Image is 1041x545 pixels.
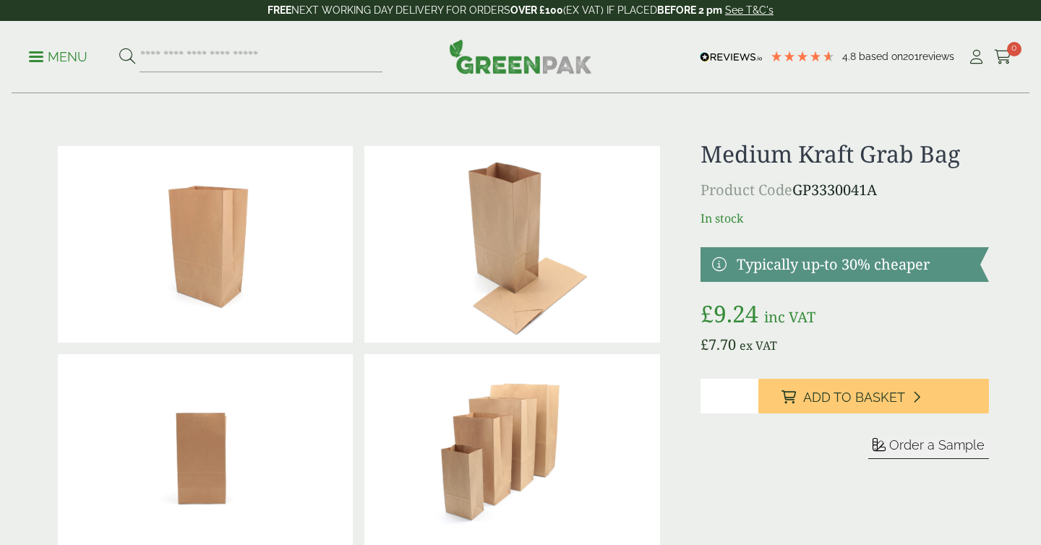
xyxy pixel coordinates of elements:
a: 0 [994,46,1012,68]
button: Order a Sample [868,437,989,459]
strong: OVER £100 [510,4,563,16]
span: 0 [1007,42,1021,56]
span: ex VAT [740,338,777,353]
span: inc VAT [764,307,815,327]
p: Menu [29,48,87,66]
span: Product Code [701,180,792,199]
i: Cart [994,50,1012,64]
p: GP3330041A [701,179,989,201]
span: Based on [859,51,903,62]
bdi: 7.70 [701,335,736,354]
i: My Account [967,50,985,64]
span: 4.8 [842,51,859,62]
bdi: 9.24 [701,298,758,329]
strong: BEFORE 2 pm [657,4,722,16]
button: Add to Basket [758,379,989,413]
p: In stock [701,210,989,227]
img: REVIEWS.io [700,52,763,62]
span: Order a Sample [889,437,985,452]
img: 3330041 Medium Kraft Grab Bag V3 [364,146,659,343]
span: Add to Basket [803,390,905,405]
span: reviews [919,51,954,62]
span: 201 [903,51,919,62]
img: GreenPak Supplies [449,39,592,74]
div: 4.79 Stars [770,50,835,63]
strong: FREE [267,4,291,16]
a: See T&C's [725,4,774,16]
span: £ [701,335,708,354]
img: 3330041 Medium Kraft Grab Bag V1 [58,146,353,343]
h1: Medium Kraft Grab Bag [701,140,989,168]
span: £ [701,298,714,329]
a: Menu [29,48,87,63]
